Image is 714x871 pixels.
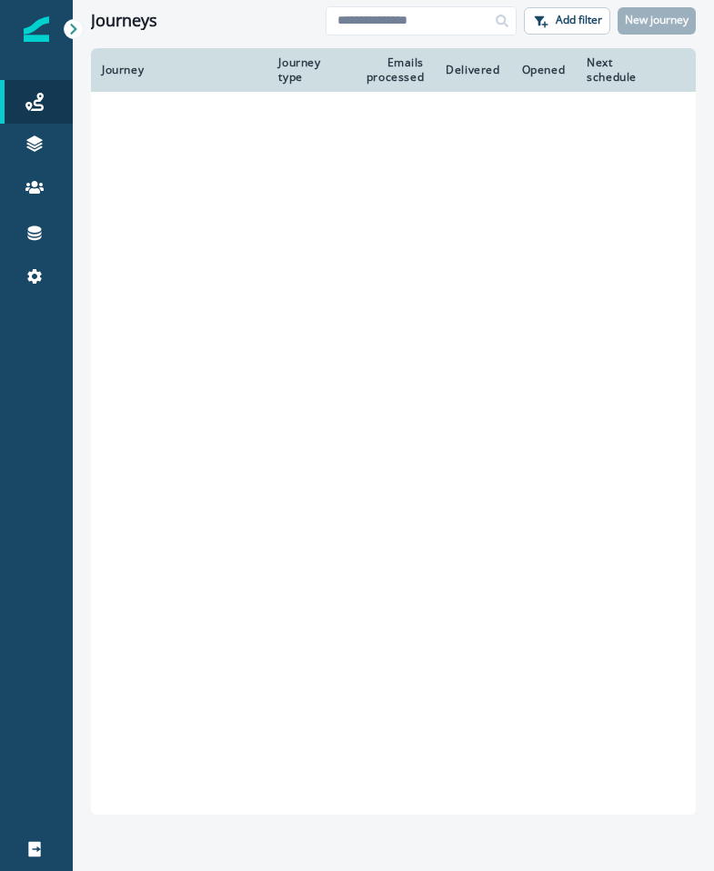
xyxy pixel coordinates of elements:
img: Inflection [24,16,49,42]
button: New journey [618,7,696,35]
div: Journey [102,63,256,77]
div: Journey type [278,55,335,85]
button: Add filter [524,7,610,35]
p: Add filter [556,14,602,26]
h1: Journeys [91,11,157,31]
div: Opened [522,63,566,77]
p: New journey [625,14,689,26]
div: Emails processed [357,55,424,85]
div: Delivered [446,63,499,77]
div: Next schedule [587,55,659,85]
